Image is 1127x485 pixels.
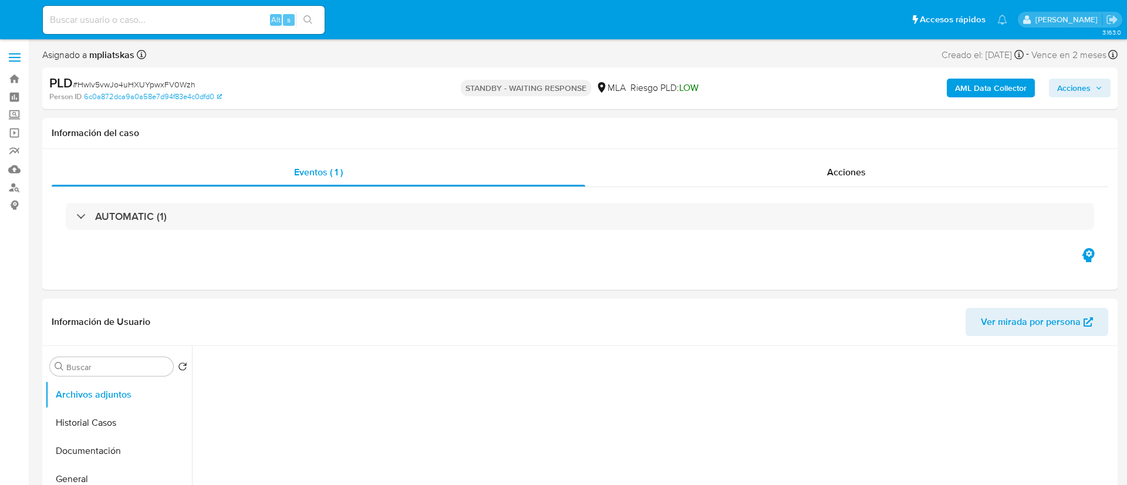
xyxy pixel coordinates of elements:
h1: Información del caso [52,127,1108,139]
button: Historial Casos [45,409,192,437]
b: PLD [49,73,73,92]
p: STANDBY - WAITING RESPONSE [461,80,591,96]
span: # Hwlv5vwJo4uHXUYpwxFV0Wzh [73,79,195,90]
b: mpliatskas [87,48,134,62]
span: Ver mirada por persona [981,308,1081,336]
button: Acciones [1049,79,1111,97]
input: Buscar usuario o caso... [43,12,325,28]
button: search-icon [296,12,320,28]
span: Asignado a [42,49,134,62]
a: Salir [1106,13,1118,26]
p: micaela.pliatskas@mercadolibre.com [1035,14,1102,25]
span: - [1026,47,1029,63]
a: Notificaciones [997,15,1007,25]
button: Volver al orden por defecto [178,362,187,375]
span: Eventos ( 1 ) [294,165,343,179]
span: Vence en 2 meses [1031,49,1106,62]
button: Buscar [55,362,64,371]
span: Accesos rápidos [920,13,986,26]
button: AML Data Collector [947,79,1035,97]
div: AUTOMATIC (1) [66,203,1094,230]
div: MLA [596,82,626,94]
span: Acciones [1057,79,1091,97]
button: Archivos adjuntos [45,381,192,409]
h3: AUTOMATIC (1) [95,210,167,223]
button: Ver mirada por persona [966,308,1108,336]
b: Person ID [49,91,82,102]
button: Documentación [45,437,192,465]
span: Riesgo PLD: [630,82,699,94]
span: LOW [679,81,699,94]
input: Buscar [66,362,168,372]
span: Alt [271,14,281,25]
a: 6c0a872dca9a0a58e7d94f83e4c0dfd0 [84,91,222,102]
div: Creado el: [DATE] [942,47,1024,63]
span: s [287,14,291,25]
h1: Información de Usuario [52,316,150,328]
b: AML Data Collector [955,79,1027,97]
span: Acciones [827,165,866,179]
